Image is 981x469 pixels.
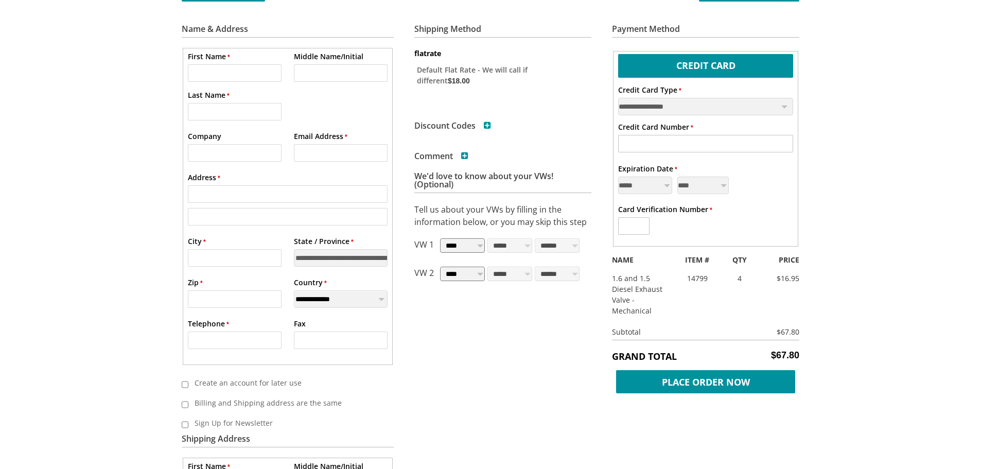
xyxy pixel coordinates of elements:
label: Expiration Date [618,163,677,174]
label: First Name [188,51,230,62]
span: $18.00 [448,77,470,85]
div: 14799 [672,273,723,284]
label: Email Address [294,131,347,142]
label: Default Flat Rate - We will call if different [414,61,571,88]
label: Last Name [188,90,230,100]
span: Place Order Now [616,370,795,393]
p: VW 1 [414,238,434,256]
label: Company [188,131,221,142]
p: Tell us about your VWs by filling in the information below, or you may skip this step [414,203,591,228]
label: Zip [188,277,203,288]
h5: Grand Total [612,350,799,362]
div: NAME [604,254,672,265]
label: City [188,236,206,247]
label: Country [294,277,327,288]
span: $67.80 [771,350,799,361]
h3: Comment [414,152,468,160]
h3: Discount Codes [414,121,491,130]
label: Create an account for later use [188,374,380,391]
h3: We'd love to know about your VWs! (Optional) [414,172,591,193]
label: Credit Card Type [618,84,681,95]
label: Telephone [188,318,229,329]
div: $67.80 [767,326,799,337]
div: QTY [723,254,757,265]
div: Subtotal [604,326,767,337]
div: $16.95 [756,273,807,284]
label: Address [188,172,220,183]
label: Fax [294,318,306,329]
div: 1.6 and 1.5 Diesel Exhaust Valve - Mechanical [604,273,672,316]
dt: flatrate [414,48,591,59]
label: Credit Card Number [618,121,693,132]
div: PRICE [756,254,807,265]
h3: Name & Address [182,25,394,38]
label: Billing and Shipping address are the same [188,394,380,411]
h3: Payment Method [612,25,799,38]
p: VW 2 [414,267,434,285]
h3: Shipping Method [414,25,591,38]
label: Middle Name/Initial [294,51,363,62]
div: 4 [723,273,757,284]
label: Sign Up for Newsletter [188,414,380,431]
label: State / Province [294,236,354,247]
button: Place Order Now [612,368,799,391]
label: Credit Card [618,54,794,75]
label: Card Verification Number [618,204,712,215]
div: ITEM # [672,254,723,265]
